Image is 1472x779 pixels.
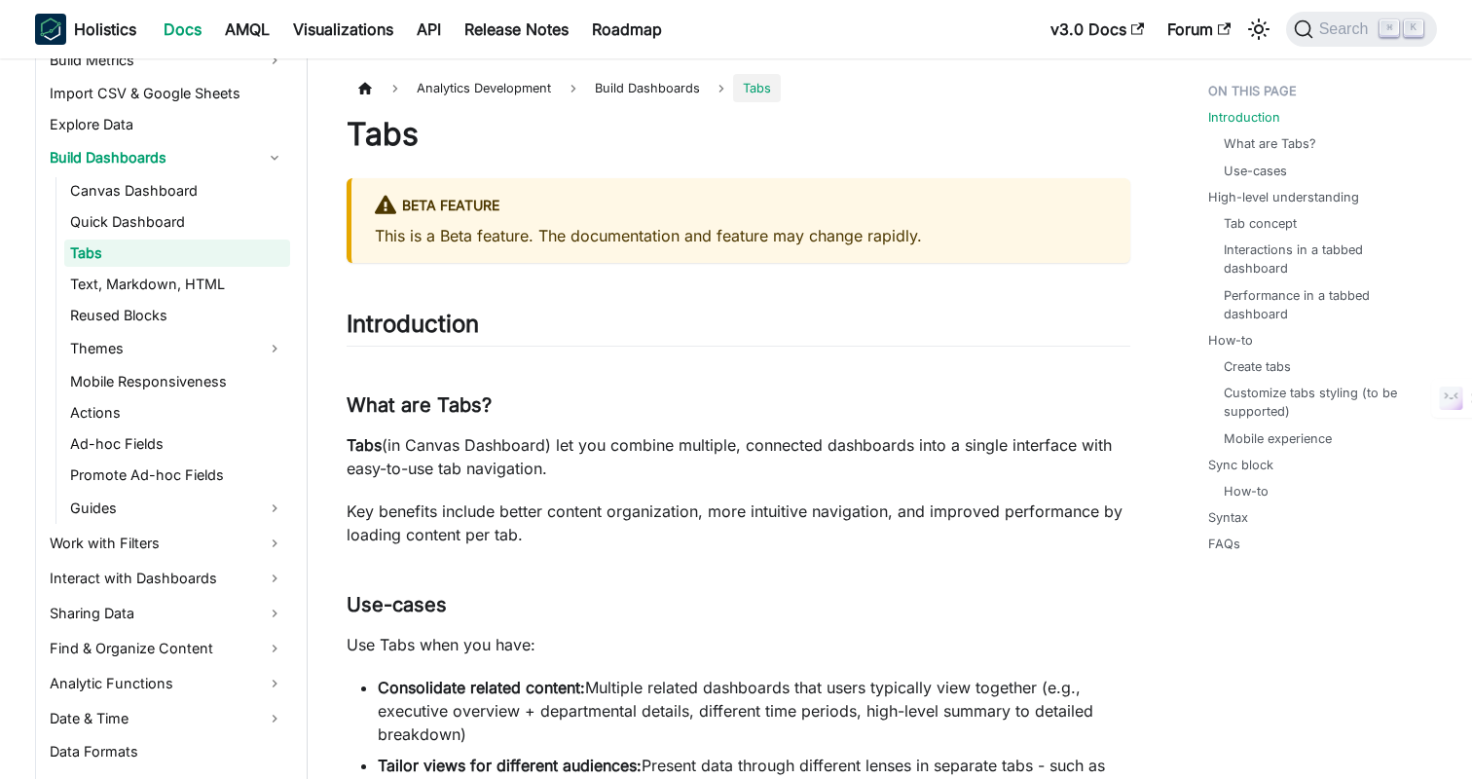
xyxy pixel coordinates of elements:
a: Mobile experience [1224,429,1332,448]
a: Introduction [1208,108,1280,127]
a: Analytic Functions [44,668,290,699]
a: Promote Ad-hoc Fields [64,462,290,489]
a: Canvas Dashboard [64,177,290,204]
a: Build Metrics [44,45,290,76]
a: HolisticsHolistics [35,14,136,45]
a: AMQL [213,14,281,45]
a: What are Tabs? [1224,134,1316,153]
span: Build Dashboards [585,74,710,102]
a: Roadmap [580,14,674,45]
a: How-to [1208,331,1253,350]
a: Ad-hoc Fields [64,430,290,458]
a: Tabs [64,240,290,267]
a: Release Notes [453,14,580,45]
strong: Consolidate related content: [378,678,585,697]
a: Date & Time [44,703,290,734]
a: Quick Dashboard [64,208,290,236]
a: FAQs [1208,535,1240,553]
strong: Tabs [347,435,382,455]
h3: Use-cases [347,593,1130,617]
p: Use Tabs when you have: [347,633,1130,656]
a: Reused Blocks [64,302,290,329]
a: Work with Filters [44,528,290,559]
a: High-level understanding [1208,188,1359,206]
a: Build Dashboards [44,142,290,173]
a: How-to [1224,482,1269,501]
div: BETA FEATURE [375,194,1107,219]
p: Key benefits include better content organization, more intuitive navigation, and improved perform... [347,500,1130,546]
a: Themes [64,333,290,364]
a: Tab concept [1224,214,1297,233]
button: Search (Command+K) [1286,12,1437,47]
a: Create tabs [1224,357,1291,376]
a: Syntax [1208,508,1248,527]
a: Performance in a tabbed dashboard [1224,286,1417,323]
a: Guides [64,493,290,524]
a: Docs [152,14,213,45]
img: Holistics [35,14,66,45]
p: This is a Beta feature. The documentation and feature may change rapidly. [375,224,1107,247]
a: API [405,14,453,45]
span: Tabs [733,74,781,102]
kbd: ⌘ [1380,19,1399,37]
nav: Docs sidebar [16,58,308,779]
p: (in Canvas Dashboard) let you combine multiple, connected dashboards into a single interface with... [347,433,1130,480]
kbd: K [1404,19,1423,37]
button: Switch between dark and light mode (currently light mode) [1243,14,1274,45]
a: Actions [64,399,290,427]
a: Text, Markdown, HTML [64,271,290,298]
a: Use-cases [1224,162,1287,180]
a: Visualizations [281,14,405,45]
a: Find & Organize Content [44,633,290,664]
nav: Breadcrumbs [347,74,1130,102]
a: Sync block [1208,456,1273,474]
strong: Tailor views for different audiences: [378,756,642,775]
b: Holistics [74,18,136,41]
a: Mobile Responsiveness [64,368,290,395]
a: Interactions in a tabbed dashboard [1224,241,1417,278]
a: Home page [347,74,384,102]
a: Interact with Dashboards [44,563,290,594]
a: v3.0 Docs [1039,14,1156,45]
a: Customize tabs styling (to be supported) [1224,384,1417,421]
h1: Tabs [347,115,1130,154]
a: Sharing Data [44,598,290,629]
a: Forum [1156,14,1242,45]
h2: Introduction [347,310,1130,347]
h3: What are Tabs? [347,393,1130,418]
span: Analytics Development [407,74,561,102]
span: Search [1313,20,1380,38]
a: Import CSV & Google Sheets [44,80,290,107]
a: Explore Data [44,111,290,138]
li: Multiple related dashboards that users typically view together (e.g., executive overview + depart... [378,676,1130,746]
a: Data Formats [44,738,290,765]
